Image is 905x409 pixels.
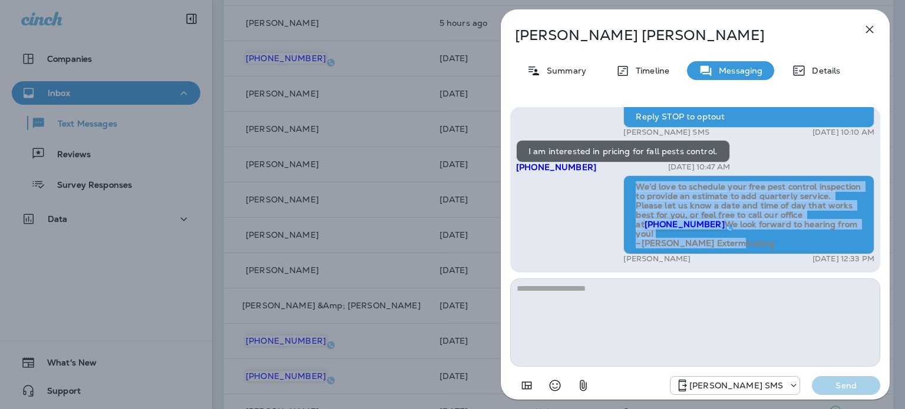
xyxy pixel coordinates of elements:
[516,140,730,162] div: I am interested in pricing for fall pests control.
[636,181,863,248] span: We’d love to schedule your free pest control inspection to provide an estimate to add quarterly s...
[515,27,837,44] p: [PERSON_NAME] [PERSON_NAME]
[630,66,669,75] p: Timeline
[623,128,709,137] p: [PERSON_NAME] SMS
[671,378,800,393] div: +1 (757) 760-3335
[668,162,730,172] p: [DATE] 10:47 AM
[623,254,691,264] p: [PERSON_NAME]
[812,128,874,137] p: [DATE] 10:10 AM
[515,374,539,397] button: Add in a premade template
[543,374,567,397] button: Select an emoji
[812,254,874,264] p: [DATE] 12:33 PM
[713,66,762,75] p: Messaging
[689,381,783,390] p: [PERSON_NAME] SMS
[645,219,725,230] span: [PHONE_NUMBER]
[806,66,840,75] p: Details
[516,162,596,172] span: [PHONE_NUMBER]
[541,66,586,75] p: Summary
